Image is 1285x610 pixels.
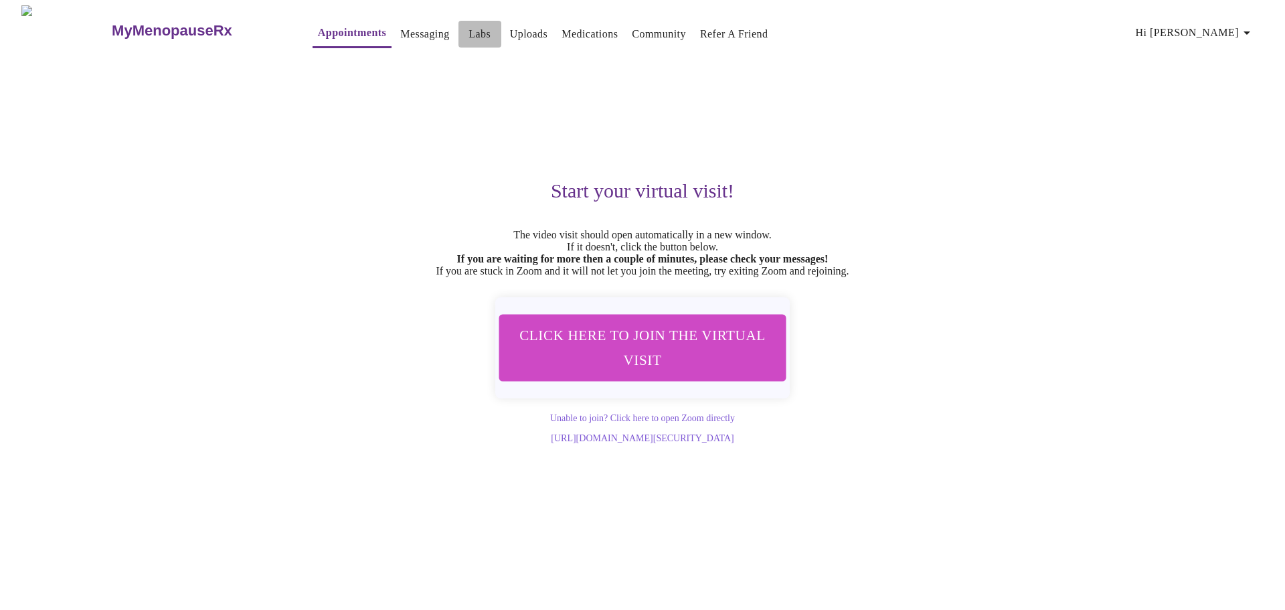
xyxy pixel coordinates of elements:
button: Hi [PERSON_NAME] [1130,19,1260,46]
button: Click here to join the virtual visit [495,313,790,382]
a: Community [632,25,686,44]
a: Appointments [318,23,386,42]
a: MyMenopauseRx [110,7,286,54]
button: Labs [458,21,501,48]
span: Click here to join the virtual visit [513,322,772,373]
p: The video visit should open automatically in a new window. If it doesn't, click the button below.... [230,229,1055,277]
span: Hi [PERSON_NAME] [1136,23,1255,42]
button: Appointments [313,19,392,48]
strong: If you are waiting for more then a couple of minutes, please check your messages! [457,253,829,264]
a: Labs [468,25,491,44]
a: Medications [562,25,618,44]
a: Unable to join? Click here to open Zoom directly [550,413,735,423]
button: Community [626,21,691,48]
button: Refer a Friend [695,21,774,48]
a: Uploads [510,25,548,44]
h3: Start your virtual visit! [230,179,1055,202]
h3: MyMenopauseRx [112,22,232,40]
a: [URL][DOMAIN_NAME][SECURITY_DATA] [551,433,734,443]
a: Messaging [400,25,449,44]
button: Messaging [395,21,454,48]
button: Uploads [505,21,553,48]
img: MyMenopauseRx Logo [21,5,110,56]
a: Refer a Friend [700,25,768,44]
button: Medications [556,21,623,48]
